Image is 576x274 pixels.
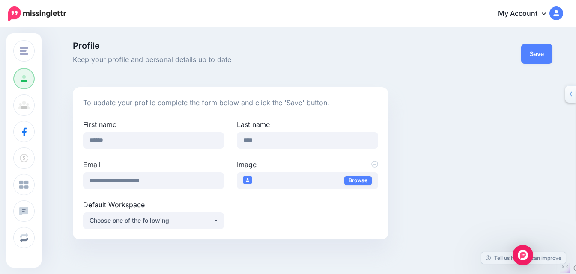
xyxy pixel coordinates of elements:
[489,3,563,24] a: My Account
[243,176,252,184] img: user_default_image_thumb.png
[73,41,388,50] span: Profile
[8,6,66,21] img: Missinglettr
[83,119,224,130] label: First name
[481,252,566,264] a: Tell us how we can improve
[83,159,224,170] label: Email
[237,119,378,130] label: Last name
[20,47,28,55] img: menu.png
[237,159,378,170] label: Image
[83,212,224,229] button: Choose one of the following
[83,97,378,109] p: To update your profile complete the form below and click the 'Save' button.
[73,54,388,65] span: Keep your profile and personal details up to date
[344,176,372,185] a: Browse
[521,44,552,64] button: Save
[513,245,533,265] div: Open Intercom Messenger
[83,200,224,210] label: Default Workspace
[90,215,213,226] div: Choose one of the following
